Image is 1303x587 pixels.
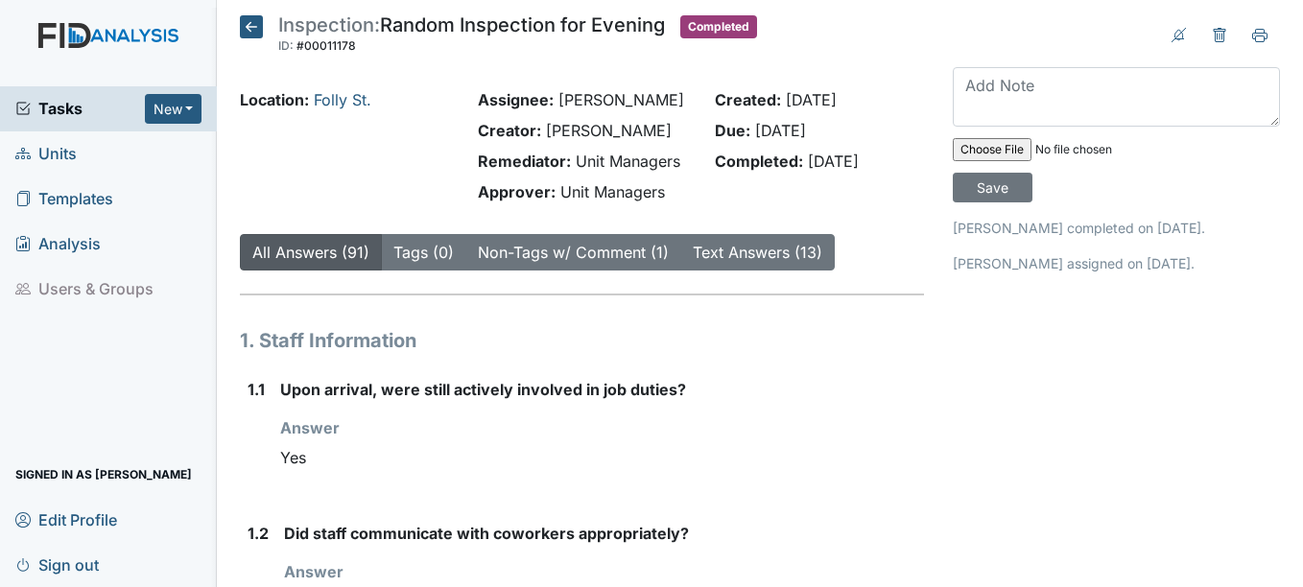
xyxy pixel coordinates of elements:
span: Edit Profile [15,505,117,534]
span: Unit Managers [576,152,680,171]
span: [DATE] [808,152,859,171]
span: [PERSON_NAME] [546,121,672,140]
input: Save [953,173,1032,202]
a: Tags (0) [393,243,454,262]
a: Folly St. [314,90,371,109]
p: [PERSON_NAME] completed on [DATE]. [953,218,1280,238]
a: All Answers (91) [252,243,369,262]
strong: Answer [280,418,340,437]
span: Analysis [15,229,101,259]
strong: Assignee: [478,90,554,109]
strong: Location: [240,90,309,109]
span: Inspection: [278,13,380,36]
span: #00011178 [296,38,356,53]
span: Templates [15,184,113,214]
label: 1.1 [248,378,265,401]
span: Sign out [15,550,99,579]
span: [DATE] [786,90,837,109]
strong: Remediator: [478,152,571,171]
p: [PERSON_NAME] assigned on [DATE]. [953,253,1280,273]
button: New [145,94,202,124]
label: Did staff communicate with coworkers appropriately? [284,522,689,545]
h1: 1. Staff Information [240,326,923,355]
label: 1.2 [248,522,269,545]
span: ID: [278,38,294,53]
button: Non-Tags w/ Comment (1) [465,234,681,270]
strong: Approver: [478,182,556,201]
button: Tags (0) [381,234,466,270]
button: All Answers (91) [240,234,382,270]
span: Units [15,139,77,169]
strong: Created: [715,90,781,109]
span: Completed [680,15,757,38]
span: [PERSON_NAME] [558,90,684,109]
span: [DATE] [755,121,806,140]
span: Signed in as [PERSON_NAME] [15,459,192,489]
a: Text Answers (13) [693,243,822,262]
strong: Creator: [478,121,541,140]
a: Non-Tags w/ Comment (1) [478,243,669,262]
span: Unit Managers [560,182,665,201]
strong: Answer [284,562,344,581]
strong: Due: [715,121,750,140]
strong: Completed: [715,152,803,171]
a: Tasks [15,97,145,120]
div: Yes [280,439,923,476]
button: Text Answers (13) [680,234,835,270]
label: Upon arrival, were still actively involved in job duties? [280,378,686,401]
div: Random Inspection for Evening [278,15,665,58]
